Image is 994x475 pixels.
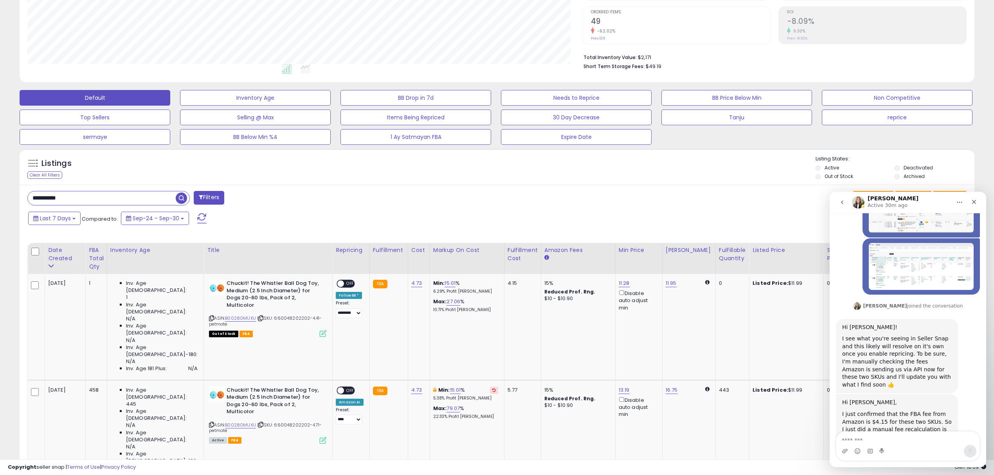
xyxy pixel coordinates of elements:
div: Britney says… [6,202,150,279]
small: Prev: 129 [591,36,605,41]
div: 4.15 [508,280,535,287]
b: Min: [433,279,445,287]
b: Max: [433,298,447,305]
div: Title [207,246,329,254]
a: Privacy Policy [101,463,136,471]
b: Min: [438,386,450,394]
div: Inventory Age [110,246,200,254]
div: $10 - $10.90 [544,402,609,409]
div: 15% [544,387,609,394]
div: $11.99 [753,387,818,394]
span: N/A [126,358,135,365]
li: $2,171 [583,52,961,61]
div: seller snap | | [8,464,136,471]
a: 15.01 [445,279,456,287]
div: Cost [411,246,427,254]
span: 445 [126,401,136,408]
button: BB Drop in 7d [340,90,491,106]
iframe: Intercom live chat [830,192,986,467]
div: Disable auto adjust min [619,396,656,418]
div: Amazon AI [336,399,363,406]
button: Gif picker [37,256,43,263]
small: -62.02% [594,28,616,34]
div: [DATE] [48,280,79,287]
a: 79.07 [447,405,460,412]
b: Chuckit! The Whistler Ball Dog Toy, Medium (2.5 Inch Diameter) for Dogs 20-60 lbs, Pack of 2, Mul... [227,387,322,417]
span: FBA [239,331,253,337]
div: ASIN: [209,280,326,336]
button: Save View [853,191,894,204]
div: Amazon Fees [544,246,612,254]
div: FBA Total Qty [89,246,104,271]
a: 13.19 [619,386,630,394]
a: 4.73 [411,386,422,394]
h5: Listings [41,158,72,169]
span: Inv. Age [DEMOGRAPHIC_DATA]-180: [126,450,198,464]
div: [PERSON_NAME] [666,246,712,254]
button: BB Below Min %4 [180,129,331,145]
button: BB Price Below Min [661,90,812,106]
button: Selling @ Max [180,110,331,125]
button: Send a message… [134,253,147,266]
div: 0.00 [827,280,840,287]
div: I just confirmed that the FBA fee from Amazon is $4.15 for these two SKUs. So I just did a manual... [13,219,122,257]
button: Inventory Age [180,90,331,106]
button: Start recording [50,256,56,263]
button: Top Sellers [20,110,170,125]
button: Default [20,90,170,106]
button: 1 Ay Satmayan FBA [340,129,491,145]
button: Emoji picker [25,256,31,263]
button: Sep-24 - Sep-30 [121,212,189,225]
a: 4.73 [411,279,422,287]
button: Last 7 Days [28,212,81,225]
span: Inv. Age [DEMOGRAPHIC_DATA]: [126,387,198,401]
span: N/A [126,337,135,344]
span: Inv. Age [DEMOGRAPHIC_DATA]: [126,280,198,294]
small: FBA [373,387,387,395]
button: Non Competitive [822,90,972,106]
span: Inv. Age [DEMOGRAPHIC_DATA]: [126,322,198,336]
div: 15% [544,280,609,287]
div: $11.99 [753,280,818,287]
span: Inv. Age [DEMOGRAPHIC_DATA]: [126,408,198,422]
span: N/A [126,315,135,322]
div: % [433,298,498,313]
span: Ordered Items [591,10,770,14]
div: Preset: [336,300,363,318]
span: 1 [126,294,128,301]
a: Terms of Use [67,463,100,471]
span: N/A [188,365,198,372]
div: Min Price [619,246,659,254]
div: Fulfillable Quantity [719,246,746,263]
a: 16.75 [666,386,678,394]
a: 11.28 [619,279,630,287]
small: Prev: -8.92% [787,36,807,41]
div: $10 - $10.90 [544,295,609,302]
p: 5.38% Profit [PERSON_NAME] [433,396,498,401]
span: Inv. Age [DEMOGRAPHIC_DATA]: [126,301,198,315]
span: All listings that are currently out of stock and unavailable for purchase on Amazon [209,331,238,337]
div: Date Created [48,246,82,263]
div: % [433,387,498,401]
p: 22.33% Profit [PERSON_NAME] [433,414,498,419]
small: 9.30% [791,28,806,34]
button: Upload attachment [12,256,18,263]
div: [DATE] [48,387,79,394]
div: 0.00 [827,387,840,394]
small: FBA [373,280,387,288]
div: Listed Price [753,246,820,254]
button: Columns [895,191,932,204]
span: | SKU: 660048202202-4.41-petmate [209,315,322,327]
div: 5.77 [508,387,535,394]
span: OFF [344,387,357,394]
div: Ship Price [827,246,843,263]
